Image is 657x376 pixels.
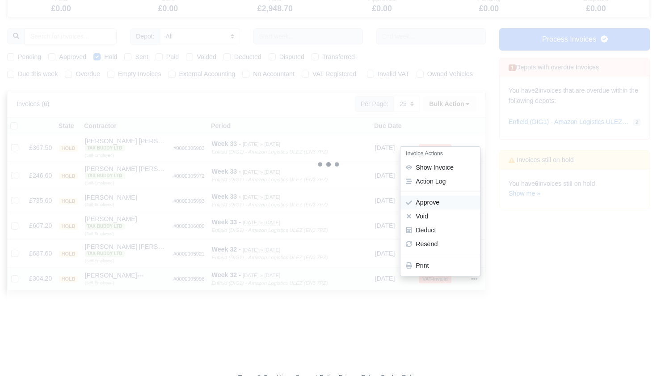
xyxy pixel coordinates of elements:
[400,161,480,175] a: Show Invoice
[400,175,480,188] button: Action Log
[400,196,480,210] button: Approve
[400,259,480,273] a: Print
[612,333,657,376] iframe: Chat Widget
[400,147,480,161] h6: Invoice Actions
[400,223,480,237] button: Deduct
[400,210,480,224] button: Void
[400,237,480,251] button: Resend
